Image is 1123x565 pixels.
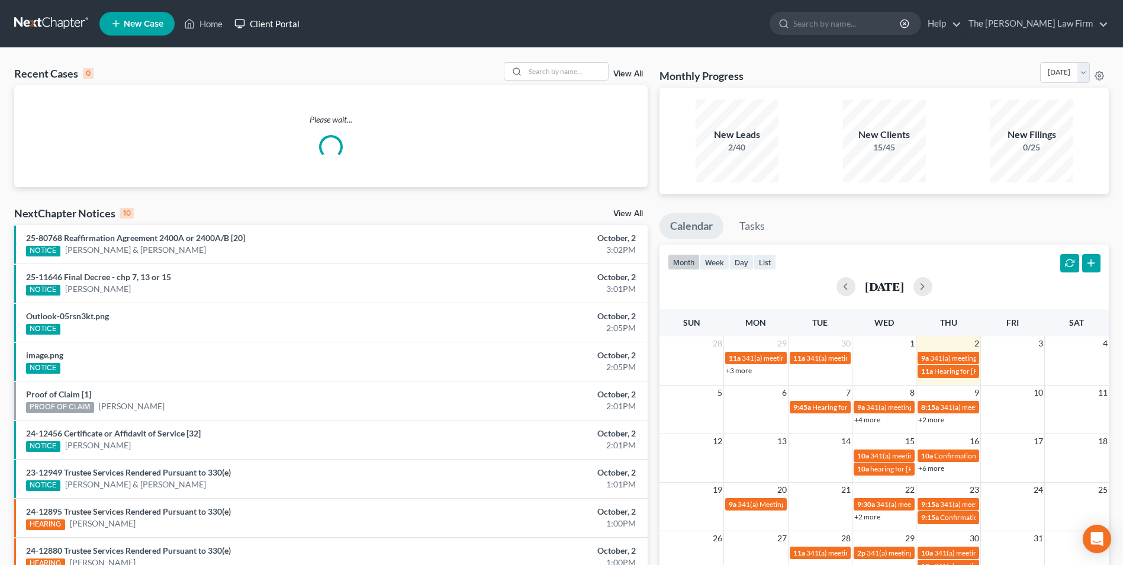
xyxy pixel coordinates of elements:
[918,464,944,473] a: +6 more
[440,271,636,283] div: October, 2
[99,400,165,412] a: [PERSON_NAME]
[921,451,933,460] span: 10a
[934,548,1111,557] span: 341(a) meeting for [PERSON_NAME] & [PERSON_NAME]
[870,464,961,473] span: hearing for [PERSON_NAME]
[712,531,723,545] span: 26
[1032,386,1044,400] span: 10
[776,483,788,497] span: 20
[793,548,805,557] span: 11a
[857,403,865,412] span: 9a
[921,354,929,362] span: 9a
[440,322,636,334] div: 2:05PM
[840,483,852,497] span: 21
[120,208,134,219] div: 10
[745,317,766,328] span: Mon
[14,66,94,81] div: Recent Cases
[26,233,245,243] a: 25-80768 Reaffirmation Agreement 2400A or 2400A/B [20]
[840,531,852,545] span: 28
[793,354,805,362] span: 11a
[729,354,741,362] span: 11a
[918,415,944,424] a: +2 more
[1102,336,1109,351] span: 4
[613,210,643,218] a: View All
[1032,531,1044,545] span: 31
[866,403,1043,412] span: 341(a) meeting for [PERSON_NAME] & [PERSON_NAME]
[26,272,171,282] a: 25-11646 Final Decree - chp 7, 13 or 15
[124,20,163,28] span: New Case
[659,69,744,83] h3: Monthly Progress
[793,403,811,412] span: 9:45a
[26,545,231,556] a: 24-12880 Trustee Services Rendered Pursuant to 330(e)
[990,142,1073,153] div: 0/25
[968,531,980,545] span: 30
[729,500,736,509] span: 9a
[1097,483,1109,497] span: 25
[26,350,63,360] a: image.png
[696,142,778,153] div: 2/40
[854,415,880,424] a: +4 more
[14,114,648,126] p: Please wait...
[178,13,229,34] a: Home
[921,513,939,522] span: 9:15a
[440,361,636,373] div: 2:05PM
[716,386,723,400] span: 5
[904,483,916,497] span: 22
[940,317,957,328] span: Thu
[909,386,916,400] span: 8
[26,402,94,413] div: PROOF OF CLAIM
[26,389,91,399] a: Proof of Claim [1]
[712,434,723,448] span: 12
[440,506,636,518] div: October, 2
[26,441,60,452] div: NOTICE
[26,467,231,477] a: 23-12949 Trustee Services Rendered Pursuant to 330(e)
[440,310,636,322] div: October, 2
[930,354,1044,362] span: 341(a) meeting for [PERSON_NAME]
[781,386,788,400] span: 6
[754,254,776,270] button: list
[700,254,729,270] button: week
[659,213,723,239] a: Calendar
[904,531,916,545] span: 29
[440,349,636,361] div: October, 2
[440,479,636,490] div: 1:01PM
[440,545,636,557] div: October, 2
[440,232,636,244] div: October, 2
[921,403,939,412] span: 8:15a
[1032,434,1044,448] span: 17
[26,519,65,530] div: HEARING
[968,434,980,448] span: 16
[440,244,636,256] div: 3:02PM
[940,500,1054,509] span: 341(a) meeting for [PERSON_NAME]
[1097,386,1109,400] span: 11
[726,366,752,375] a: +3 more
[683,317,700,328] span: Sun
[793,12,902,34] input: Search by name...
[845,386,852,400] span: 7
[934,367,1027,375] span: Hearing for [PERSON_NAME]
[857,500,875,509] span: 9:30a
[776,434,788,448] span: 13
[968,483,980,497] span: 23
[1069,317,1084,328] span: Sat
[525,63,608,80] input: Search by name...
[857,451,869,460] span: 10a
[65,479,206,490] a: [PERSON_NAME] & [PERSON_NAME]
[840,434,852,448] span: 14
[440,283,636,295] div: 3:01PM
[940,513,1074,522] span: Confirmation hearing for [PERSON_NAME]
[921,500,939,509] span: 9:15a
[440,518,636,529] div: 1:00PM
[865,280,904,293] h2: [DATE]
[738,500,915,509] span: 341(a) Meeting for [PERSON_NAME] & [PERSON_NAME]
[1097,434,1109,448] span: 18
[613,70,643,78] a: View All
[904,434,916,448] span: 15
[1032,483,1044,497] span: 24
[712,483,723,497] span: 19
[83,68,94,79] div: 0
[812,317,828,328] span: Tue
[776,531,788,545] span: 27
[440,428,636,439] div: October, 2
[812,403,961,412] span: Hearing for [PERSON_NAME] & Treasure Brown
[870,451,984,460] span: 341(a) meeting for [PERSON_NAME]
